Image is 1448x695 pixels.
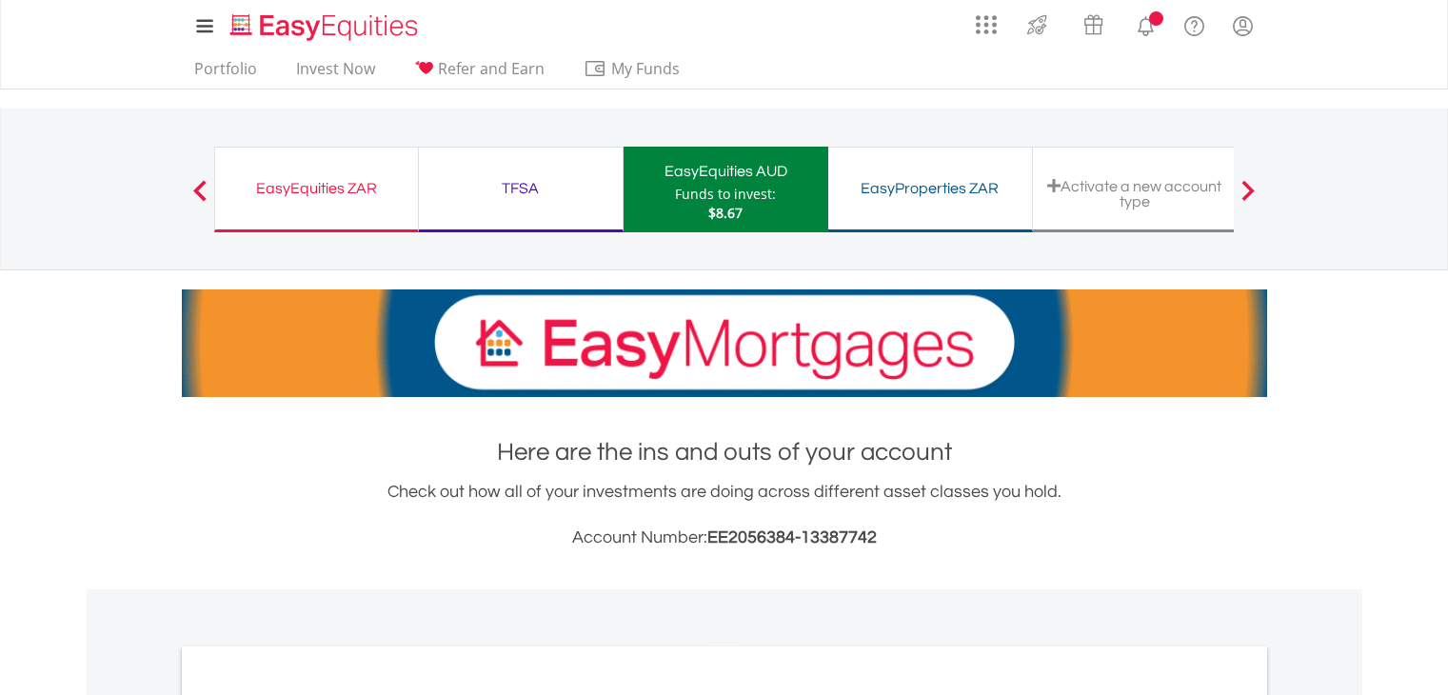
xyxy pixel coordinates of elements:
[288,59,383,89] a: Invest Now
[182,435,1267,469] h1: Here are the ins and outs of your account
[707,528,877,546] span: EE2056384-13387742
[963,5,1009,35] a: AppsGrid
[438,58,545,79] span: Refer and Earn
[1022,10,1053,40] img: thrive-v2.svg
[584,56,708,81] span: My Funds
[635,158,817,185] div: EasyEquities AUD
[1170,5,1219,43] a: FAQ's and Support
[227,11,426,43] img: EasyEquities_Logo.png
[223,5,426,43] a: Home page
[840,175,1021,202] div: EasyProperties ZAR
[187,59,265,89] a: Portfolio
[1065,5,1121,40] a: Vouchers
[976,14,997,35] img: grid-menu-icon.svg
[1121,5,1170,43] a: Notifications
[675,185,776,204] div: Funds to invest:
[227,175,407,202] div: EasyEquities ZAR
[1078,10,1109,40] img: vouchers-v2.svg
[430,175,611,202] div: TFSA
[1044,178,1225,209] div: Activate a new account type
[182,525,1267,551] h3: Account Number:
[708,204,743,222] span: $8.67
[182,479,1267,551] div: Check out how all of your investments are doing across different asset classes you hold.
[407,59,552,89] a: Refer and Earn
[182,289,1267,397] img: EasyMortage Promotion Banner
[1219,5,1267,47] a: My Profile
